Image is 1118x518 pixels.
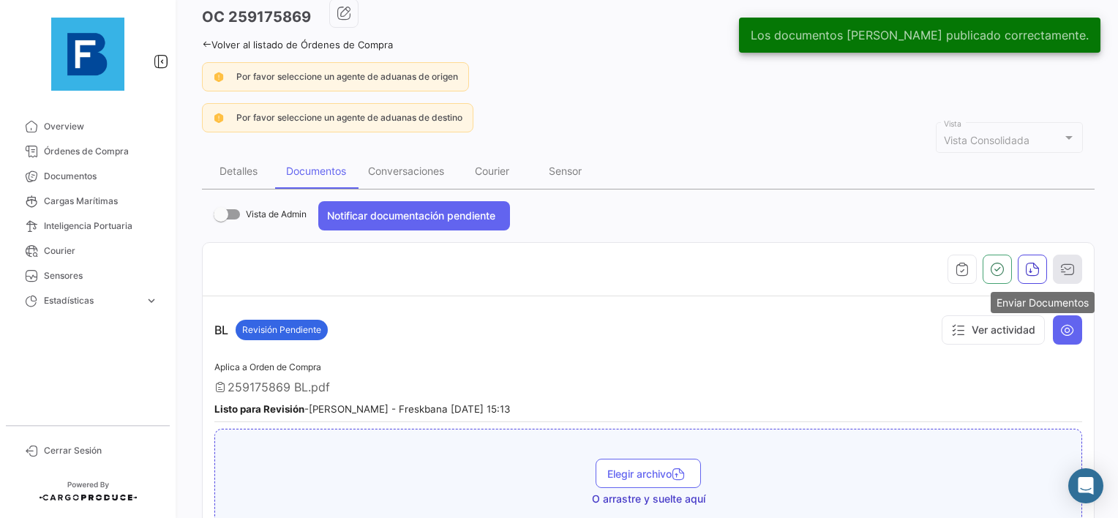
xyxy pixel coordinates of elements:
[236,112,462,123] span: Por favor seleccione un agente de aduanas de destino
[44,170,158,183] span: Documentos
[318,201,510,230] button: Notificar documentación pendiente
[475,165,509,177] div: Courier
[145,294,158,307] span: expand_more
[12,214,164,239] a: Inteligencia Portuaria
[368,165,444,177] div: Conversaciones
[214,320,328,340] p: BL
[44,145,158,158] span: Órdenes de Compra
[220,165,258,177] div: Detalles
[12,114,164,139] a: Overview
[12,139,164,164] a: Órdenes de Compra
[242,323,321,337] span: Revisión Pendiente
[12,164,164,189] a: Documentos
[44,120,158,133] span: Overview
[44,244,158,258] span: Courier
[214,403,304,415] b: Listo para Revisión
[51,18,124,91] img: 12429640-9da8-4fa2-92c4-ea5716e443d2.jpg
[44,294,139,307] span: Estadísticas
[991,292,1095,313] div: Enviar Documentos
[214,403,510,415] small: - [PERSON_NAME] - Freskbana [DATE] 15:13
[1068,468,1103,503] div: Abrir Intercom Messenger
[592,492,705,506] span: O arrastre y suelte aquí
[214,361,321,372] span: Aplica a Orden de Compra
[944,134,1029,146] span: Vista Consolidada
[607,468,689,480] span: Elegir archivo
[549,165,582,177] div: Sensor
[12,263,164,288] a: Sensores
[751,28,1089,42] span: Los documentos [PERSON_NAME] publicado correctamente.
[44,219,158,233] span: Inteligencia Portuaria
[12,239,164,263] a: Courier
[942,315,1045,345] button: Ver actividad
[246,206,307,223] span: Vista de Admin
[202,7,311,27] h3: OC 259175869
[44,195,158,208] span: Cargas Marítimas
[202,39,393,50] a: Volver al listado de Órdenes de Compra
[596,459,701,488] button: Elegir archivo
[236,71,458,82] span: Por favor seleccione un agente de aduanas de origen
[228,380,330,394] span: 259175869 BL.pdf
[12,189,164,214] a: Cargas Marítimas
[44,269,158,282] span: Sensores
[286,165,346,177] div: Documentos
[44,444,158,457] span: Cerrar Sesión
